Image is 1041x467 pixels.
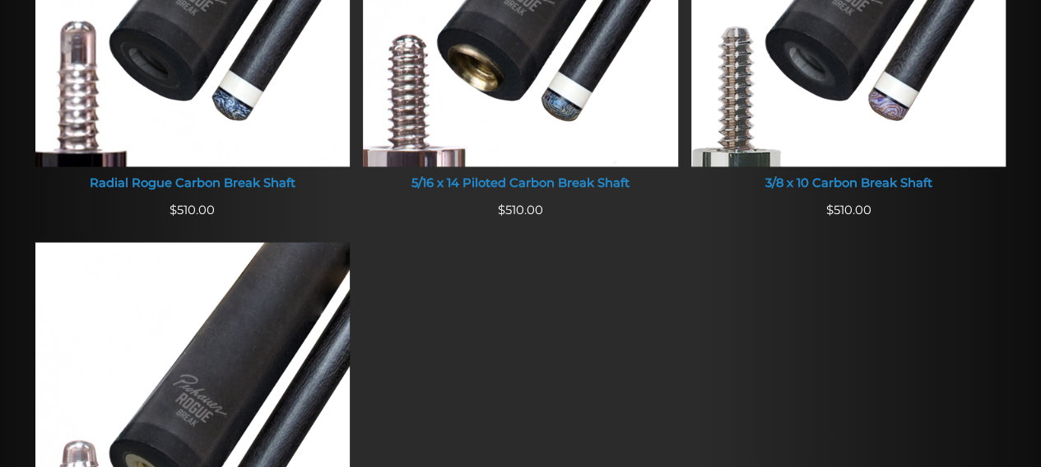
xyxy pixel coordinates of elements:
span: $ [826,203,834,217]
div: 5/16 x 14 Piloted Carbon Break Shaft [363,176,678,191]
span: 510.00 [498,203,543,217]
span: 510.00 [170,203,215,217]
span: $ [498,203,505,217]
span: $ [170,203,177,217]
div: Radial Rogue Carbon Break Shaft [35,176,351,191]
div: 3/8 x 10 Carbon Break Shaft [691,176,1006,191]
span: 510.00 [826,203,871,217]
